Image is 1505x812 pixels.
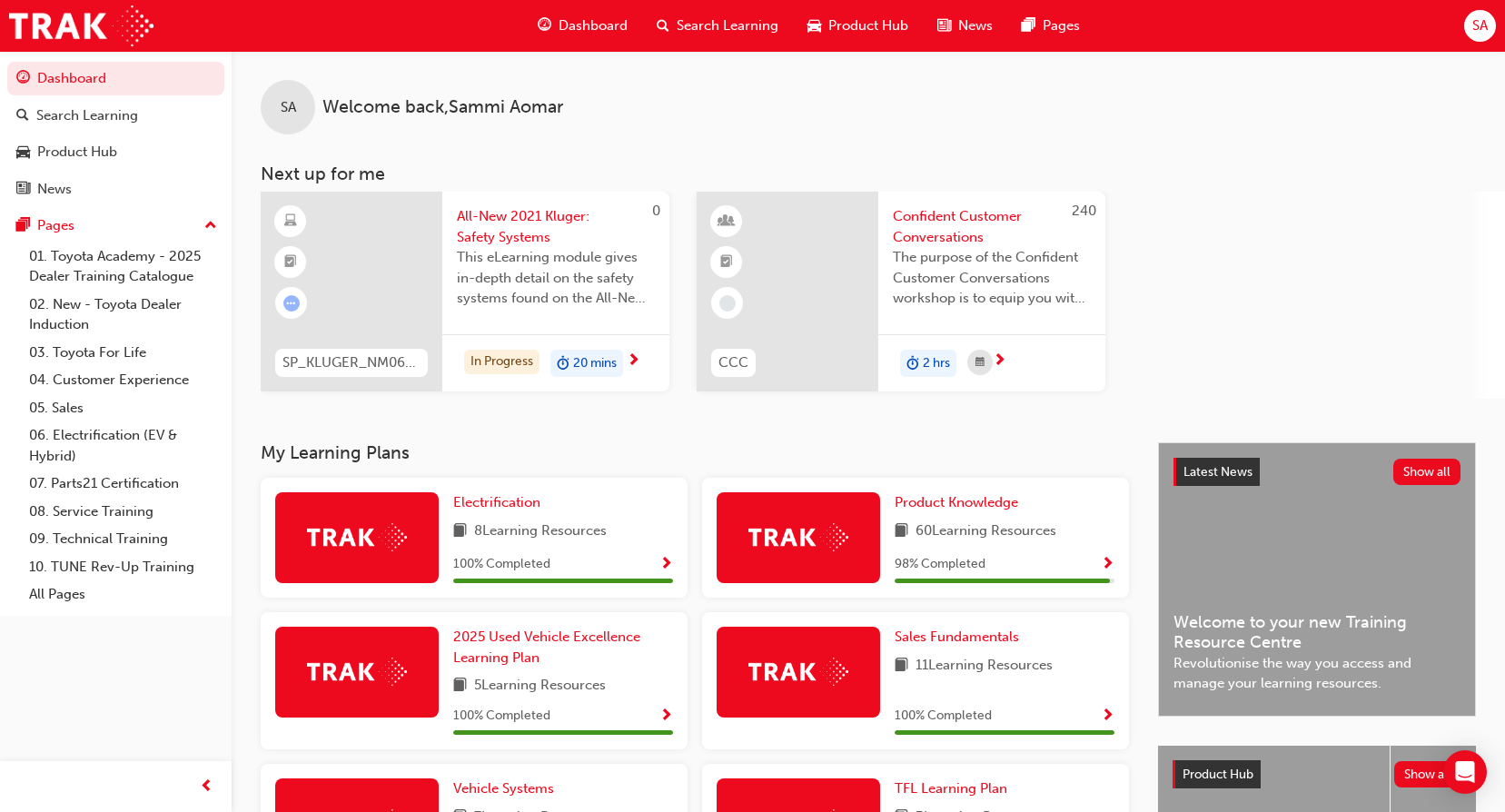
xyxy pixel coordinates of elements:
[453,706,550,727] span: 100 % Completed
[1393,459,1461,485] button: Show all
[7,62,224,95] a: Dashboard
[22,470,224,498] a: 07. Parts21 Certification
[893,247,1091,309] span: The purpose of the Confident Customer Conversations workshop is to equip you with tools to commun...
[627,353,640,370] span: next-icon
[659,557,673,573] span: Show Progress
[22,421,224,470] a: 06. Electrification (EV & Hybrid)
[7,135,224,169] a: Product Hub
[281,97,296,118] span: SA
[1022,15,1035,37] span: pages-icon
[22,243,224,291] a: 01. Toyota Academy - 2025 Dealer Training Catalogue
[958,15,993,36] span: News
[937,15,951,37] span: news-icon
[906,352,919,375] span: duration-icon
[923,7,1007,45] a: news-iconNews
[7,99,224,133] a: Search Learning
[523,7,642,45] a: guage-iconDashboard
[1007,7,1094,45] a: pages-iconPages
[1472,15,1488,36] span: SA
[1101,708,1114,725] span: Show Progress
[453,494,540,510] span: Electrification
[283,295,300,312] span: learningRecordVerb_ATTEMPT-icon
[1443,750,1487,794] div: Open Intercom Messenger
[538,15,551,37] span: guage-icon
[37,215,74,236] div: Pages
[895,494,1018,510] span: Product Knowledge
[559,15,628,36] span: Dashboard
[659,708,673,725] span: Show Progress
[1464,10,1496,42] button: SA
[657,15,669,37] span: search-icon
[923,353,950,374] span: 2 hrs
[36,105,138,126] div: Search Learning
[1183,464,1253,480] span: Latest News
[1173,612,1460,653] span: Welcome to your new Training Resource Centre
[307,658,407,686] img: Trak
[9,5,153,46] img: Trak
[453,780,554,797] span: Vehicle Systems
[895,520,908,543] span: book-icon
[22,291,224,339] a: 02. New - Toyota Dealer Induction
[719,295,736,312] span: learningRecordVerb_NONE-icon
[1173,653,1460,694] span: Revolutionise the way you access and manage your learning resources.
[659,705,673,728] button: Show Progress
[22,525,224,553] a: 09. Technical Training
[16,182,30,198] span: news-icon
[1173,458,1460,487] a: Latest NewsShow all
[916,520,1056,543] span: 60 Learning Resources
[204,214,217,238] span: up-icon
[453,520,467,543] span: book-icon
[261,442,1129,463] h3: My Learning Plans
[793,7,923,45] a: car-iconProduct Hub
[453,675,467,698] span: book-icon
[22,553,224,581] a: 10. TUNE Rev-Up Training
[16,108,29,124] span: search-icon
[232,163,1505,184] h3: Next up for me
[474,520,607,543] span: 8 Learning Resources
[453,627,673,668] a: 2025 Used Vehicle Excellence Learning Plan
[16,218,30,234] span: pages-icon
[720,210,733,233] span: learningResourceType_INSTRUCTOR_LED-icon
[457,247,655,309] span: This eLearning module gives in-depth detail on the safety systems found on the All-New 2021 Kluger.
[895,492,1025,513] a: Product Knowledge
[895,554,985,575] span: 98 % Completed
[22,339,224,367] a: 03. Toyota For Life
[16,144,30,161] span: car-icon
[453,629,640,666] span: 2025 Used Vehicle Excellence Learning Plan
[916,655,1053,678] span: 11 Learning Resources
[895,778,1015,799] a: TFL Learning Plan
[748,523,848,551] img: Trak
[993,353,1006,370] span: next-icon
[573,353,617,374] span: 20 mins
[659,553,673,576] button: Show Progress
[895,706,992,727] span: 100 % Completed
[453,778,561,799] a: Vehicle Systems
[457,206,655,247] span: All-New 2021 Kluger: Safety Systems
[557,352,569,375] span: duration-icon
[1101,705,1114,728] button: Show Progress
[282,352,421,373] span: SP_KLUGER_NM0621_EL04
[895,655,908,678] span: book-icon
[307,523,407,551] img: Trak
[893,206,1091,247] span: Confident Customer Conversations
[284,251,297,274] span: booktick-icon
[1043,15,1080,36] span: Pages
[895,629,1019,645] span: Sales Fundamentals
[7,209,224,243] button: Pages
[828,15,908,36] span: Product Hub
[652,203,660,219] span: 0
[22,580,224,609] a: All Pages
[677,15,778,36] span: Search Learning
[1101,557,1114,573] span: Show Progress
[37,179,72,200] div: News
[464,350,540,374] div: In Progress
[1101,553,1114,576] button: Show Progress
[453,554,550,575] span: 100 % Completed
[697,192,1105,391] a: 240CCCConfident Customer ConversationsThe purpose of the Confident Customer Conversations worksho...
[807,15,821,37] span: car-icon
[37,142,117,163] div: Product Hub
[895,627,1026,648] a: Sales Fundamentals
[1394,761,1462,787] button: Show all
[284,210,297,233] span: learningResourceType_ELEARNING-icon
